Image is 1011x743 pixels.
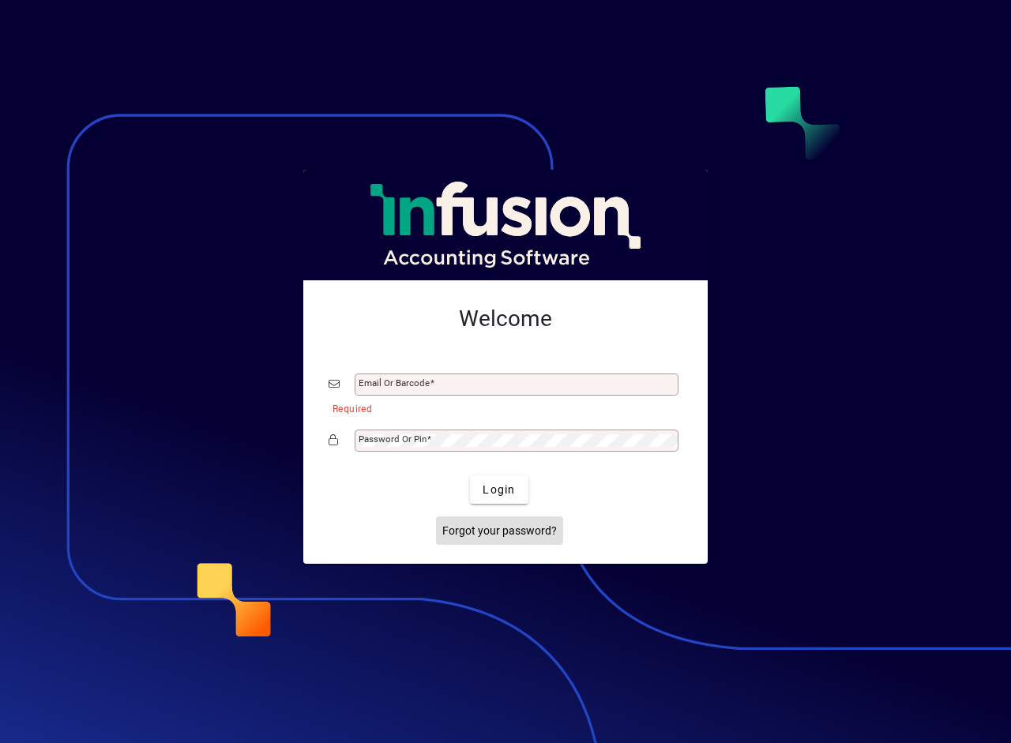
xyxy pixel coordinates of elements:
[483,482,515,498] span: Login
[359,377,430,388] mat-label: Email or Barcode
[436,516,563,545] a: Forgot your password?
[359,433,427,445] mat-label: Password or Pin
[329,306,682,332] h2: Welcome
[333,400,670,416] mat-error: Required
[442,523,557,539] span: Forgot your password?
[470,475,528,504] button: Login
